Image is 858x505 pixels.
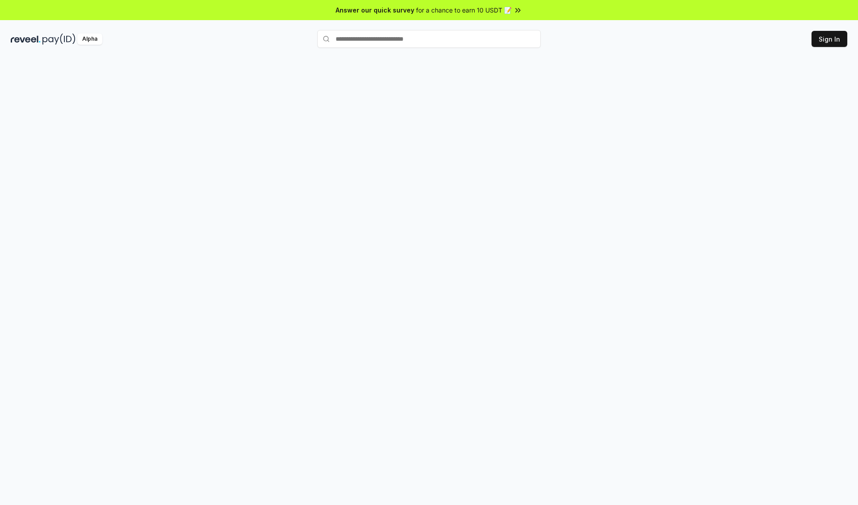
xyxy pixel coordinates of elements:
button: Sign In [812,31,847,47]
div: Alpha [77,34,102,45]
span: Answer our quick survey [336,5,414,15]
span: for a chance to earn 10 USDT 📝 [416,5,512,15]
img: pay_id [42,34,76,45]
img: reveel_dark [11,34,41,45]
